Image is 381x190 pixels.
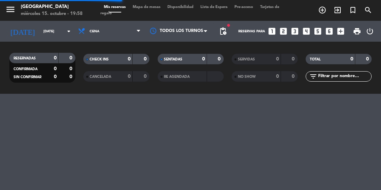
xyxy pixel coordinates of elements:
i: looks_one [267,27,276,36]
i: menu [5,4,16,15]
strong: 0 [366,57,370,61]
strong: 0 [69,66,74,71]
span: Pre-acceso [231,5,257,9]
strong: 0 [276,74,279,79]
i: looks_6 [325,27,334,36]
i: looks_5 [313,27,322,36]
span: fiber_manual_record [226,23,231,27]
span: Lista de Espera [197,5,231,9]
strong: 0 [350,57,353,61]
strong: 0 [128,57,131,61]
span: Reservas para [238,30,265,33]
strong: 0 [144,74,148,79]
div: [GEOGRAPHIC_DATA] [21,3,83,10]
strong: 0 [69,74,74,79]
strong: 0 [144,57,148,61]
span: NO SHOW [238,75,256,79]
i: add_box [336,27,345,36]
i: search [364,6,372,14]
i: looks_3 [290,27,299,36]
span: TOTAL [310,58,321,61]
i: filter_list [309,72,317,81]
strong: 0 [292,74,296,79]
span: Cena [90,30,99,33]
strong: 0 [292,57,296,61]
div: miércoles 15. octubre - 19:58 [21,10,83,17]
strong: 0 [54,56,57,60]
span: CANCELADA [90,75,111,79]
strong: 0 [69,56,74,60]
strong: 0 [54,66,57,71]
span: CHECK INS [90,58,109,61]
span: Mapa de mesas [129,5,164,9]
span: print [353,27,361,35]
i: add_circle_outline [318,6,326,14]
span: Disponibilidad [164,5,197,9]
span: SERVIDAS [238,58,255,61]
div: LOG OUT [364,21,376,42]
span: RESERVADAS [14,57,36,60]
span: RE AGENDADA [164,75,190,79]
span: pending_actions [219,27,227,35]
strong: 0 [202,57,205,61]
strong: 0 [54,74,57,79]
strong: 0 [276,57,279,61]
strong: 0 [218,57,222,61]
span: SENTADAS [164,58,182,61]
span: Mis reservas [100,5,129,9]
i: [DATE] [5,24,40,39]
i: exit_to_app [333,6,342,14]
button: menu [5,4,16,17]
i: turned_in_not [349,6,357,14]
i: power_settings_new [366,27,374,35]
i: looks_4 [302,27,311,36]
i: looks_two [279,27,288,36]
input: Filtrar por nombre... [317,73,371,80]
span: SIN CONFIRMAR [14,75,41,79]
span: CONFIRMADA [14,67,38,71]
strong: 0 [128,74,131,79]
i: arrow_drop_down [65,27,73,35]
